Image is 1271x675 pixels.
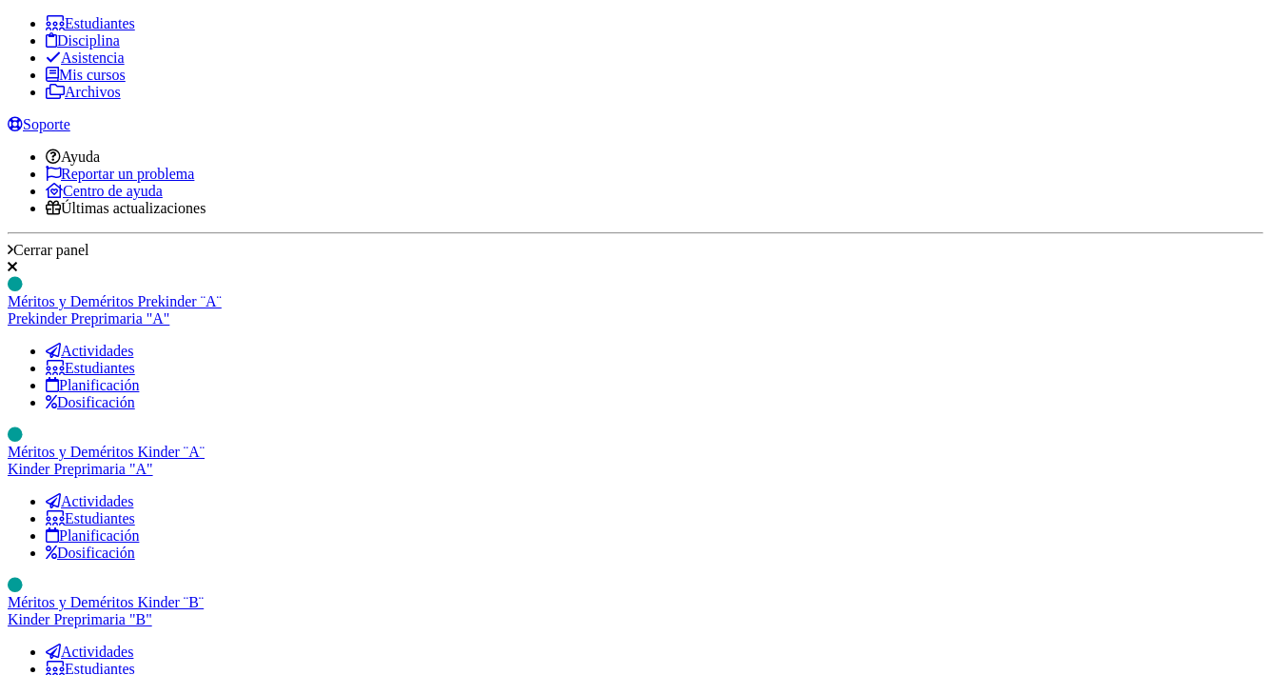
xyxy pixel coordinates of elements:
a: Asistencia [46,50,125,66]
div: Méritos y Deméritos Prekinder ¨A¨ [8,293,1263,310]
a: Archivos [46,84,121,100]
a: Méritos y Deméritos Kinder ¨B¨Kinder Preprimaria "B" [8,594,1263,628]
a: Soporte [8,116,70,132]
a: Planificación [46,377,139,393]
div: Prekinder Preprimaria "A" [8,310,1263,328]
div: Méritos y Deméritos Kinder ¨B¨ [8,594,1263,611]
span: Archivos [65,84,121,100]
a: Méritos y Deméritos Kinder ¨A¨Kinder Preprimaria "A" [8,444,1263,478]
span: Estudiantes [65,15,135,31]
span: Mis cursos [59,67,126,83]
span: Actividades [61,493,133,509]
span: Estudiantes [65,360,135,376]
a: Centro de ayuda [46,183,163,199]
span: Asistencia [61,50,125,66]
a: Dosificación [46,545,135,561]
div: Méritos y Deméritos Kinder ¨A¨ [8,444,1263,461]
span: Estudiantes [65,510,135,526]
span: Planificación [59,377,139,393]
div: Kinder Preprimaria "B" [8,611,1263,628]
span: Dosificación [57,545,135,561]
a: Mis cursos [46,67,126,83]
span: Dosificación [57,394,135,410]
a: Actividades [46,343,133,359]
span: Soporte [23,116,70,132]
a: Dosificación [46,394,135,410]
span: Actividades [61,644,133,660]
a: Estudiantes [46,15,135,31]
div: Kinder Preprimaria "A" [8,461,1263,478]
span: Planificación [59,527,139,544]
span: Disciplina [57,32,120,49]
a: Actividades [46,493,133,509]
a: Disciplina [46,32,120,49]
a: Ayuda [46,149,100,165]
a: Estudiantes [46,360,135,376]
span: Actividades [61,343,133,359]
a: Reportar un problema [46,166,194,182]
a: Actividades [46,644,133,660]
a: Méritos y Deméritos Prekinder ¨A¨Prekinder Preprimaria "A" [8,293,1263,328]
a: Estudiantes [46,510,135,526]
a: Últimas actualizaciones [46,200,205,216]
a: Planificación [46,527,139,544]
span: Cerrar panel [13,242,89,258]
